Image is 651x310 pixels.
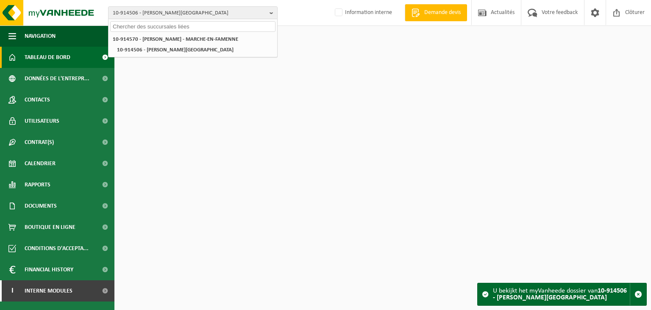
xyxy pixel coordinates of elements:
[405,4,467,21] a: Demande devis
[8,280,16,302] span: I
[493,287,627,301] strong: 10-914506 - [PERSON_NAME][GEOGRAPHIC_DATA]
[25,25,56,47] span: Navigation
[493,283,630,305] div: U bekijkt het myVanheede dossier van
[333,6,392,19] label: Information interne
[108,6,278,19] button: 10-914506 - [PERSON_NAME][GEOGRAPHIC_DATA]
[25,217,75,238] span: Boutique en ligne
[422,8,463,17] span: Demande devis
[25,132,54,153] span: Contrat(s)
[25,174,50,195] span: Rapports
[25,110,59,132] span: Utilisateurs
[25,259,73,280] span: Financial History
[25,68,89,89] span: Données de l'entrepr...
[25,153,56,174] span: Calendrier
[25,195,57,217] span: Documents
[117,47,234,53] strong: 10-914506 - [PERSON_NAME][GEOGRAPHIC_DATA]
[110,21,275,32] input: Chercher des succursales liées
[113,37,238,42] strong: 10-914570 - [PERSON_NAME] - MARCHE-EN-FAMENNE
[25,47,70,68] span: Tableau de bord
[25,238,89,259] span: Conditions d'accepta...
[113,7,266,20] span: 10-914506 - [PERSON_NAME][GEOGRAPHIC_DATA]
[25,89,50,110] span: Contacts
[25,280,72,302] span: Interne modules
